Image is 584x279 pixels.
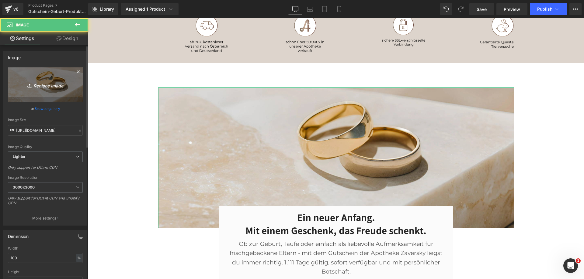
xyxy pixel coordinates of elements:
span: Gutschein-Geburt-Produktseite [SHOMUGO 2025-09] [28,9,87,14]
span: 1 [576,258,581,263]
button: Redo [455,3,467,15]
div: % [76,254,82,262]
h3: Ein neuer Anfang. Mit einem Geschenk, das Freude schenkt. [141,193,356,219]
a: Design [45,32,89,45]
div: Width [8,246,83,250]
div: Height [8,270,83,274]
div: Only support for UCare CDN [8,165,83,174]
img: Einfach Danke sagen mit Apotheke Zaversky [70,69,426,210]
div: Only support for UCare CDN and Shopify CDN [8,196,83,209]
button: Publish [530,3,567,15]
div: Assigned 1 Product [126,6,174,12]
div: Image Resolution [8,175,83,180]
div: Image Quality [8,145,83,149]
input: Link [8,125,83,136]
a: Mobile [332,3,346,15]
i: Replace Image [21,81,70,89]
span: Image [16,22,29,27]
p: Ob zur Geburt, Taufe oder einfach als liebevolle Aufmerksamkeit für frischgebackene Eltern - mit ... [141,221,356,258]
a: Desktop [288,3,303,15]
span: Save [477,6,487,12]
span: Preview [504,6,520,12]
b: 3000x3000 [13,185,35,189]
p: More settings [32,216,57,221]
button: More [569,3,582,15]
div: or [8,105,83,112]
input: auto [8,253,83,263]
iframe: Intercom live chat [563,258,578,273]
span: Publish [537,7,552,12]
div: v6 [12,5,20,13]
div: Image [8,52,21,60]
button: More settings [4,211,87,225]
a: Browse gallery [34,103,60,114]
div: Image Src [8,118,83,122]
b: Lighter [13,154,26,159]
div: Dimension [8,230,29,239]
a: Preview [496,3,527,15]
a: v6 [2,3,23,15]
span: Library [100,6,114,12]
a: Tablet [317,3,332,15]
a: Product Pages [28,3,98,8]
a: Laptop [303,3,317,15]
a: New Library [88,3,118,15]
button: Undo [440,3,452,15]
